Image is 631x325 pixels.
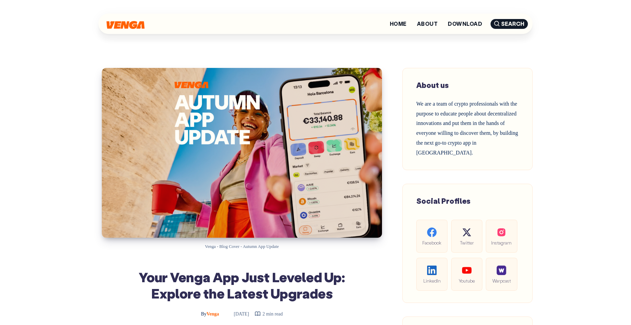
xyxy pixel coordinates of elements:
a: Twitter [451,220,482,253]
span: By [201,311,206,317]
div: 2 min read [254,310,283,318]
span: LinkedIn [422,277,442,285]
a: Instagram [486,220,517,253]
img: social-linkedin.be646fe421ccab3a2ad91cb58bdc9694.svg [427,266,437,275]
a: Download [448,21,482,26]
img: social-warpcast.e8a23a7ed3178af0345123c41633f860.png [497,266,506,275]
a: About [417,21,438,26]
h1: Your Venga App Just Leveled Up: Explore the Latest Upgrades [119,269,365,301]
a: Youtube [451,258,482,291]
img: Your Venga App Just Leveled Up: Explore the Latest Upgrades [102,68,382,238]
a: ByVenga [201,311,220,317]
span: Venga - Blog Cover - Autumn App Update [205,244,279,249]
span: Twitter [457,239,477,247]
span: Search [491,19,528,29]
time: [DATE] [224,311,249,317]
span: About us [416,80,449,90]
a: Home [390,21,407,26]
span: Warpcast [491,277,512,285]
span: Instagram [491,239,512,247]
span: Youtube [457,277,477,285]
img: Venga Blog [107,21,145,29]
a: LinkedIn [416,258,447,291]
span: Facebook [422,239,442,247]
span: We are a team of crypto professionals with the purpose to educate people about decentralized inno... [416,101,518,156]
span: Social Profiles [416,196,471,206]
span: Venga [201,311,219,317]
a: Facebook [416,220,447,253]
img: social-youtube.99db9aba05279f803f3e7a4a838dfb6c.svg [462,266,472,275]
a: Warpcast [486,258,517,291]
